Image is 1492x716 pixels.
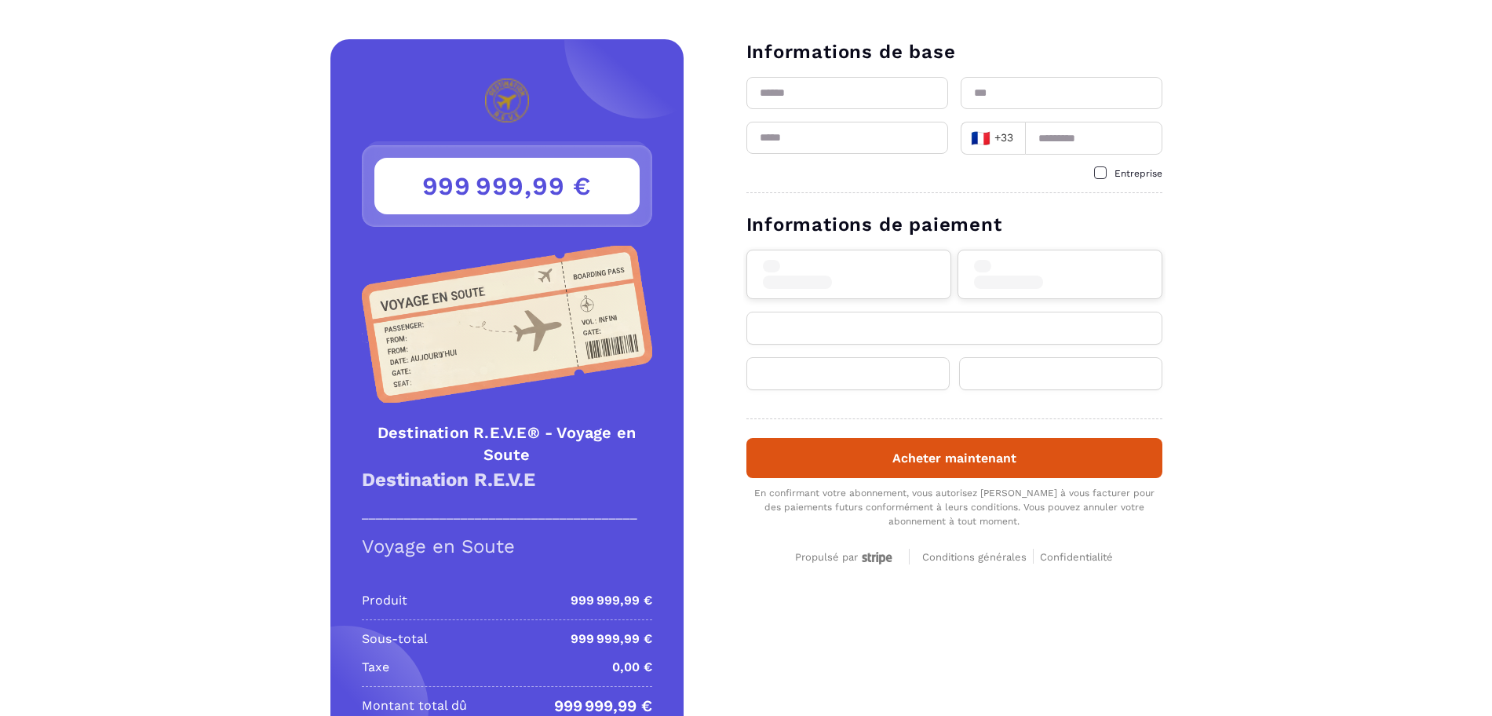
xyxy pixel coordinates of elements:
h4: Destination R.E.V.E® - Voyage en Soute [362,422,652,466]
span: +33 [970,127,1014,149]
a: Propulsé par [795,549,896,564]
strong: Destination R.E.V.E [362,469,535,491]
button: Acheter maintenant [746,438,1162,478]
img: logo [443,79,571,122]
h1: Voyage en Soute [362,535,652,557]
p: Produit [362,591,407,610]
img: Product Image [362,246,652,403]
div: En confirmant votre abonnement, vous autorisez [PERSON_NAME] à vous facturer pour des paiements f... [746,486,1162,528]
span: 🇫🇷 [971,127,990,149]
span: Confidentialité [1040,551,1113,563]
span: Entreprise [1114,168,1162,179]
p: 999 999,99 € [571,630,652,648]
span: Conditions générales [922,551,1027,563]
p: 999 999,99 € [571,591,652,610]
a: Conditions générales [922,549,1034,564]
h3: Informations de paiement [746,212,1162,237]
p: _______________________________________ [362,506,652,521]
div: Search for option [961,122,1025,155]
a: Confidentialité [1040,549,1113,564]
p: 0,00 € [612,658,652,677]
h3: Informations de base [746,39,1162,64]
p: 999 999,99 € [554,696,652,715]
div: Propulsé par [795,551,896,564]
h3: 999 999,99 € [374,158,640,214]
input: Search for option [1017,126,1020,150]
